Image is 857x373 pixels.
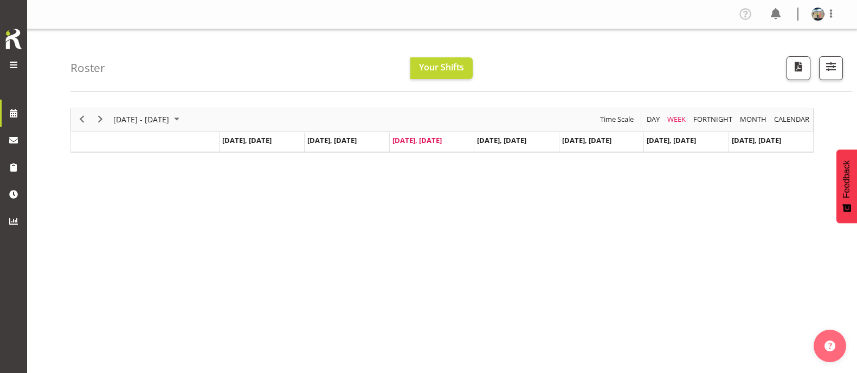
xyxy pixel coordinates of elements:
button: Your Shifts [410,57,473,79]
span: [DATE], [DATE] [222,135,272,145]
button: Next [93,113,108,126]
button: Time Scale [598,113,636,126]
button: September 2025 [112,113,184,126]
button: Timeline Day [645,113,662,126]
button: Previous [75,113,89,126]
button: Feedback - Show survey [836,149,857,223]
span: [DATE], [DATE] [477,135,526,145]
span: Your Shifts [419,61,464,73]
div: September 15 - 21, 2025 [109,108,186,131]
img: help-xxl-2.png [824,341,835,351]
span: [DATE], [DATE] [647,135,696,145]
span: [DATE], [DATE] [732,135,781,145]
button: Timeline Month [738,113,769,126]
span: Week [666,113,687,126]
span: Month [739,113,768,126]
span: [DATE], [DATE] [307,135,357,145]
span: Time Scale [599,113,635,126]
span: [DATE], [DATE] [562,135,611,145]
span: Fortnight [692,113,733,126]
div: Timeline Week of September 17, 2025 [70,108,814,153]
button: Download a PDF of the roster according to the set date range. [787,56,810,80]
div: next period [91,108,109,131]
button: Month [772,113,811,126]
img: daniel-tini7fa7b0b675988833f8e99aaff1b18584.png [811,8,824,21]
img: Rosterit icon logo [3,27,24,51]
span: [DATE] - [DATE] [112,113,170,126]
span: Feedback [842,160,852,198]
button: Filter Shifts [819,56,843,80]
button: Timeline Week [666,113,688,126]
span: [DATE], [DATE] [392,135,442,145]
button: Fortnight [692,113,734,126]
h4: Roster [70,62,105,74]
span: Day [646,113,661,126]
div: previous period [73,108,91,131]
span: calendar [773,113,810,126]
